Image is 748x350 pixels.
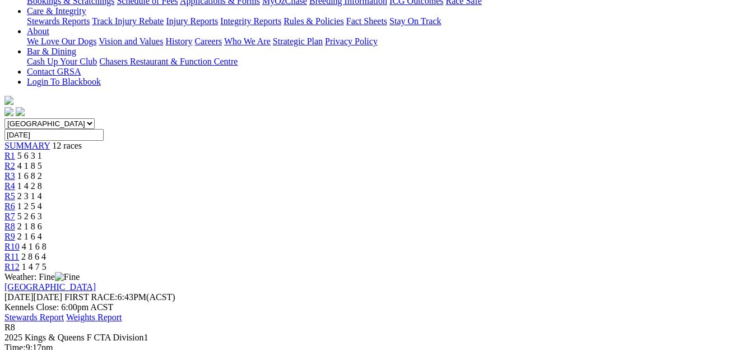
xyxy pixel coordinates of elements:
a: Fact Sheets [346,16,387,26]
span: 2 1 8 6 [17,222,42,231]
a: Strategic Plan [273,36,323,46]
a: R10 [4,242,20,251]
a: Vision and Values [99,36,163,46]
a: Cash Up Your Club [27,57,97,66]
a: Stay On Track [389,16,441,26]
div: 2025 Kings & Queens F CTA Division1 [4,333,744,343]
a: Rules & Policies [284,16,344,26]
span: FIRST RACE: [64,292,117,302]
a: Integrity Reports [220,16,281,26]
span: 6:43PM(ACST) [64,292,175,302]
img: facebook.svg [4,107,13,116]
span: 1 4 2 8 [17,181,42,191]
a: R8 [4,222,15,231]
a: R12 [4,262,20,271]
span: [DATE] [4,292,62,302]
span: 2 1 6 4 [17,232,42,241]
a: Privacy Policy [325,36,378,46]
a: History [165,36,192,46]
a: R9 [4,232,15,241]
span: 4 1 6 8 [22,242,47,251]
a: Stewards Report [4,312,64,322]
input: Select date [4,129,104,141]
a: R5 [4,191,15,201]
a: Bar & Dining [27,47,76,56]
span: 5 2 6 3 [17,211,42,221]
a: [GEOGRAPHIC_DATA] [4,282,96,292]
span: [DATE] [4,292,34,302]
a: Weights Report [66,312,122,322]
a: Stewards Reports [27,16,90,26]
a: Chasers Restaurant & Function Centre [99,57,238,66]
a: We Love Our Dogs [27,36,96,46]
a: R7 [4,211,15,221]
span: 1 6 8 2 [17,171,42,181]
span: 1 4 7 5 [22,262,47,271]
div: Bar & Dining [27,57,744,67]
div: Kennels Close: 6:00pm ACST [4,302,744,312]
span: 2 3 1 4 [17,191,42,201]
div: Care & Integrity [27,16,744,26]
a: About [27,26,49,36]
span: 12 races [52,141,82,150]
img: Fine [55,272,80,282]
span: 2 8 6 4 [21,252,46,261]
a: Track Injury Rebate [92,16,164,26]
span: 1 2 5 4 [17,201,42,211]
a: R1 [4,151,15,160]
a: Careers [194,36,222,46]
a: Injury Reports [166,16,218,26]
div: About [27,36,744,47]
a: R4 [4,181,15,191]
img: logo-grsa-white.png [4,96,13,105]
a: Login To Blackbook [27,77,101,86]
a: R11 [4,252,19,261]
img: twitter.svg [16,107,25,116]
a: Who We Are [224,36,271,46]
a: R6 [4,201,15,211]
a: R2 [4,161,15,171]
span: 4 1 8 5 [17,161,42,171]
span: 5 6 3 1 [17,151,42,160]
a: SUMMARY [4,141,50,150]
a: Care & Integrity [27,6,86,16]
a: Contact GRSA [27,67,81,76]
span: R8 [4,323,15,332]
a: R3 [4,171,15,181]
span: Weather: Fine [4,272,80,282]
